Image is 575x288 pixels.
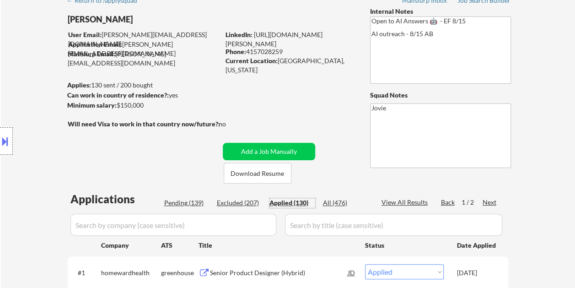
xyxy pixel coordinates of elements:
button: Add a Job Manually [223,143,315,160]
div: homewardhealth [101,268,161,277]
div: Applied (130) [269,198,315,207]
div: ATS [161,241,199,250]
div: [DATE] [457,268,497,277]
div: Title [199,241,356,250]
div: 1 / 2 [462,198,483,207]
div: Squad Notes [370,91,511,100]
strong: Application Email: [68,40,122,48]
div: greenhouse [161,268,199,277]
input: Search by title (case sensitive) [285,214,502,236]
strong: User Email: [68,31,102,38]
div: Date Applied [457,241,497,250]
div: [PERSON_NAME][EMAIL_ADDRESS][DOMAIN_NAME] [68,40,220,58]
div: Pending (139) [164,198,210,207]
strong: Current Location: [226,57,278,65]
div: no [219,120,245,129]
div: [PERSON_NAME] [68,14,256,25]
button: Download Resume [224,163,291,184]
strong: Mailslurp Email: [68,50,115,58]
div: Senior Product Designer (Hybrid) [210,268,348,277]
div: [GEOGRAPHIC_DATA], [US_STATE] [226,56,355,74]
input: Search by company (case sensitive) [70,214,276,236]
div: Excluded (207) [217,198,263,207]
div: [PERSON_NAME][EMAIL_ADDRESS][DOMAIN_NAME] [68,30,220,48]
div: [PERSON_NAME][EMAIL_ADDRESS][DOMAIN_NAME] [68,49,220,67]
strong: Phone: [226,48,246,55]
strong: LinkedIn: [226,31,253,38]
div: Company [101,241,161,250]
div: JD [347,264,356,281]
a: [URL][DOMAIN_NAME][PERSON_NAME] [226,31,322,48]
div: Status [365,237,444,253]
div: View All Results [382,198,430,207]
div: 4157028259 [226,47,355,56]
div: Back [441,198,456,207]
div: Internal Notes [370,7,511,16]
div: #1 [78,268,94,277]
div: All (476) [323,198,369,207]
div: Next [483,198,497,207]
